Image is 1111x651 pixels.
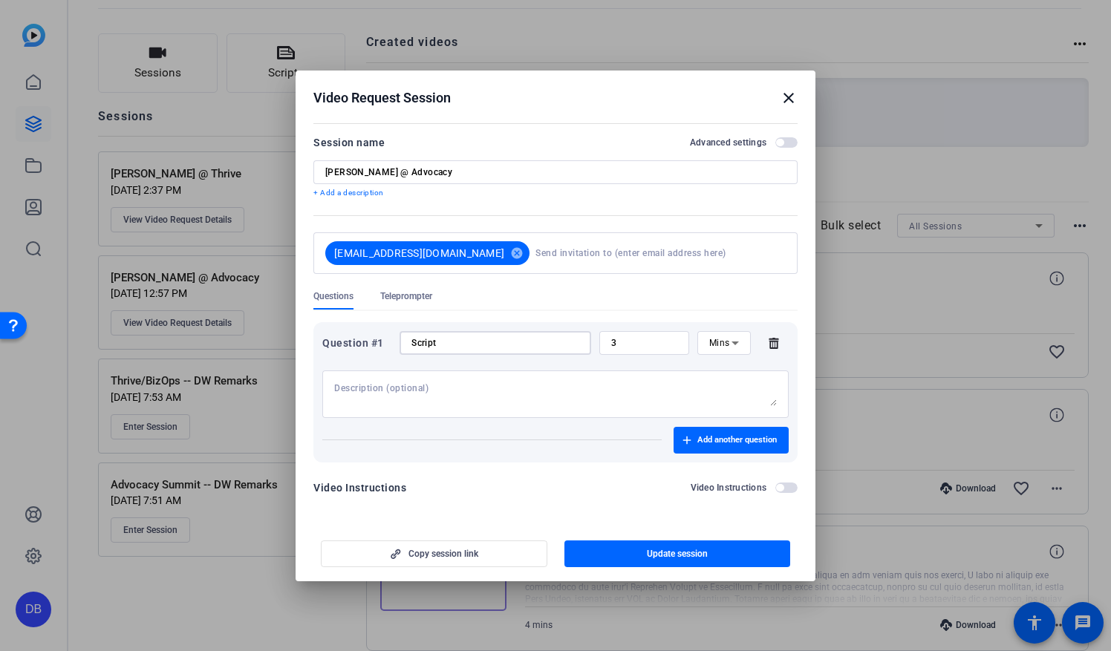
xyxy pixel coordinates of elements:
[325,166,786,178] input: Enter Session Name
[313,290,353,302] span: Questions
[380,290,432,302] span: Teleprompter
[313,89,798,107] div: Video Request Session
[564,540,791,567] button: Update session
[411,337,579,349] input: Enter your question here
[780,89,798,107] mat-icon: close
[408,548,478,560] span: Copy session link
[313,187,798,199] p: + Add a description
[691,482,767,494] h2: Video Instructions
[611,337,677,349] input: Time
[313,134,385,151] div: Session name
[647,548,708,560] span: Update session
[334,246,504,261] span: [EMAIL_ADDRESS][DOMAIN_NAME]
[690,137,766,148] h2: Advanced settings
[674,427,789,454] button: Add another question
[321,540,547,567] button: Copy session link
[535,238,780,268] input: Send invitation to (enter email address here)
[709,338,730,348] span: Mins
[504,246,530,260] mat-icon: cancel
[322,334,391,352] div: Question #1
[313,479,406,497] div: Video Instructions
[697,434,777,446] span: Add another question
